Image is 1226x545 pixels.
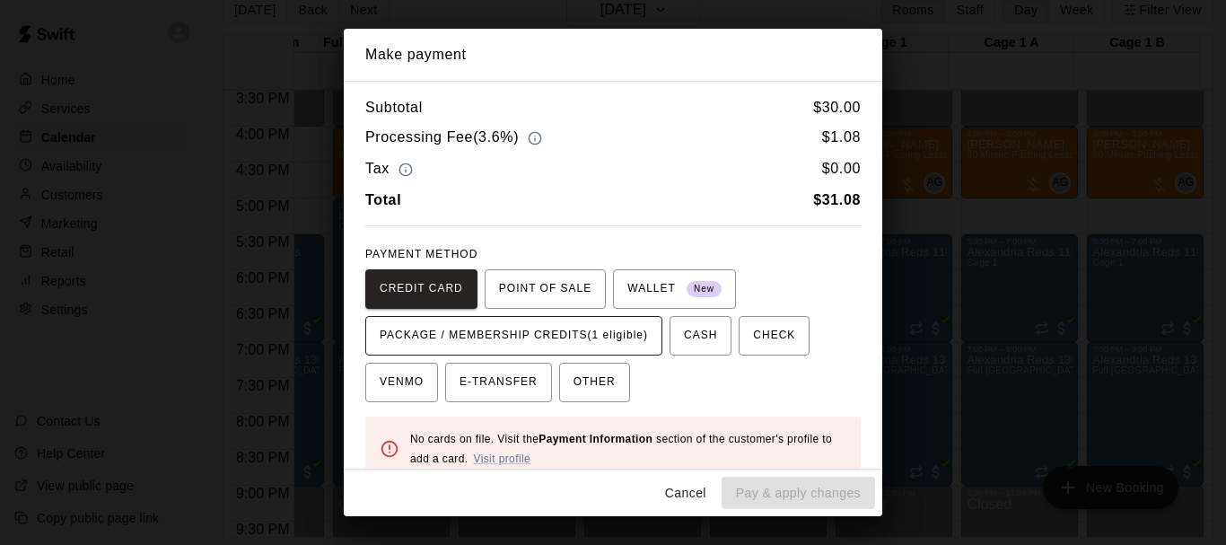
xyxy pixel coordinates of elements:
button: E-TRANSFER [445,363,552,402]
span: OTHER [574,368,616,397]
span: New [687,277,722,302]
button: OTHER [559,363,630,402]
h6: Processing Fee ( 3.6% ) [365,126,547,150]
button: POINT OF SALE [485,269,606,309]
h6: $ 0.00 [822,157,861,181]
span: VENMO [380,368,424,397]
button: CASH [670,316,731,356]
b: Total [365,192,401,207]
b: $ 31.08 [813,192,861,207]
button: VENMO [365,363,438,402]
h6: $ 30.00 [813,96,861,119]
span: PACKAGE / MEMBERSHIP CREDITS (1 eligible) [380,321,648,350]
button: CHECK [739,316,810,356]
span: WALLET [627,275,722,303]
span: PAYMENT METHOD [365,248,477,260]
button: WALLET New [613,269,736,309]
span: E-TRANSFER [460,368,538,397]
button: PACKAGE / MEMBERSHIP CREDITS(1 eligible) [365,316,662,356]
span: POINT OF SALE [499,275,591,303]
h6: Subtotal [365,96,423,119]
b: Payment Information [539,433,652,445]
h6: Tax [365,157,417,181]
span: CREDIT CARD [380,275,463,303]
span: CASH [684,321,717,350]
a: Visit profile [473,453,530,465]
h2: Make payment [344,29,882,81]
span: CHECK [753,321,795,350]
span: No cards on file. Visit the section of the customer's profile to add a card. [410,433,832,465]
button: Cancel [657,477,714,510]
h6: $ 1.08 [822,126,861,150]
button: CREDIT CARD [365,269,477,309]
